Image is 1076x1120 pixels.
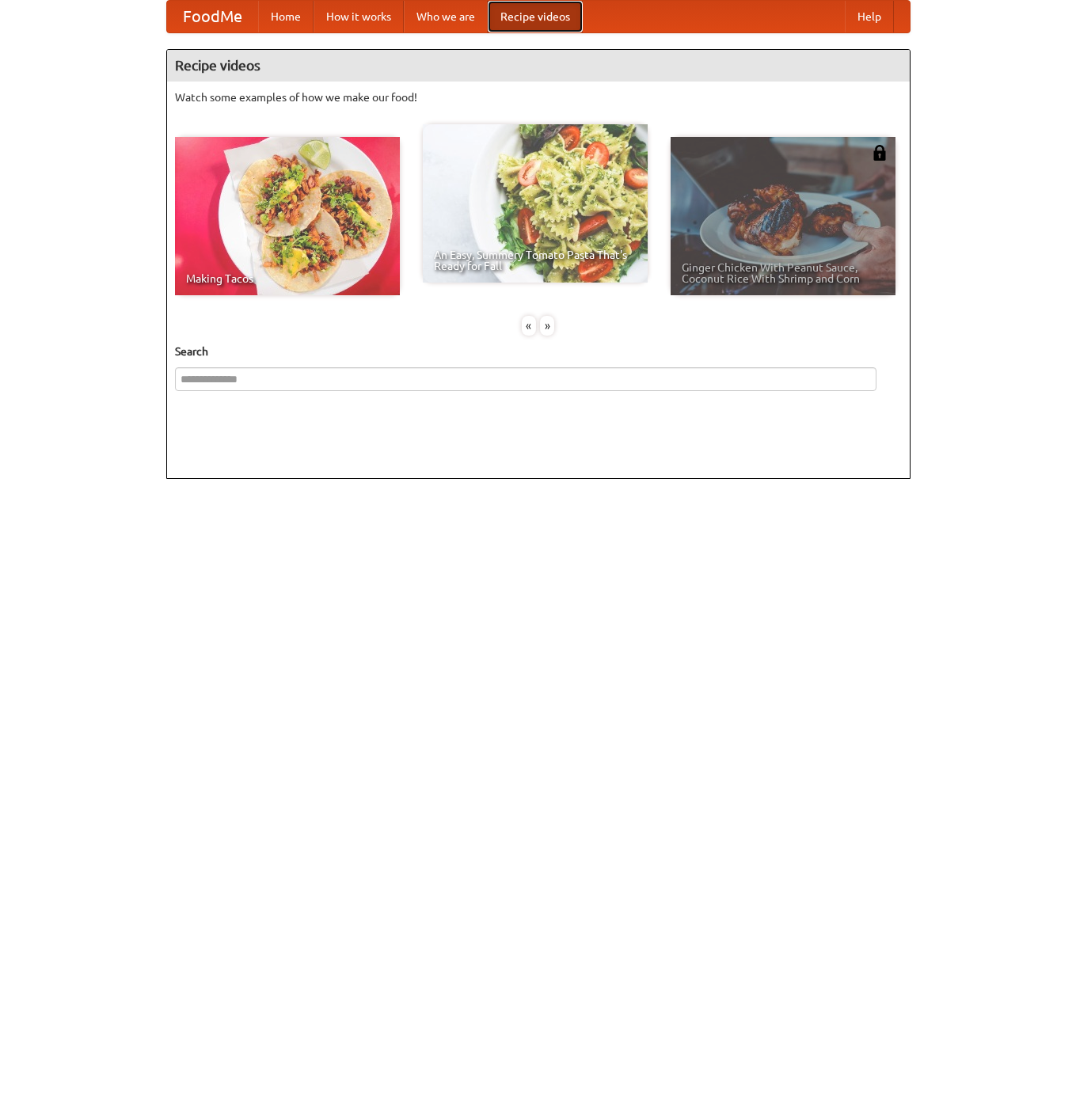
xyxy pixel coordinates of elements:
a: An Easy, Summery Tomato Pasta That's Ready for Fall [423,124,648,283]
a: Home [258,1,314,32]
p: Watch some examples of how we make our food! [175,89,902,105]
a: FoodMe [167,1,258,32]
span: Making Tacos [186,273,389,284]
h4: Recipe videos [167,50,910,82]
a: Recipe videos [488,1,583,32]
h5: Search [175,344,902,359]
span: An Easy, Summery Tomato Pasta That's Ready for Fall [434,249,637,271]
a: Who we are [404,1,488,32]
a: Help [845,1,894,32]
a: How it works [314,1,404,32]
div: « [522,316,536,336]
img: 483408.png [872,145,888,161]
a: Making Tacos [175,137,400,295]
div: » [540,316,554,336]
